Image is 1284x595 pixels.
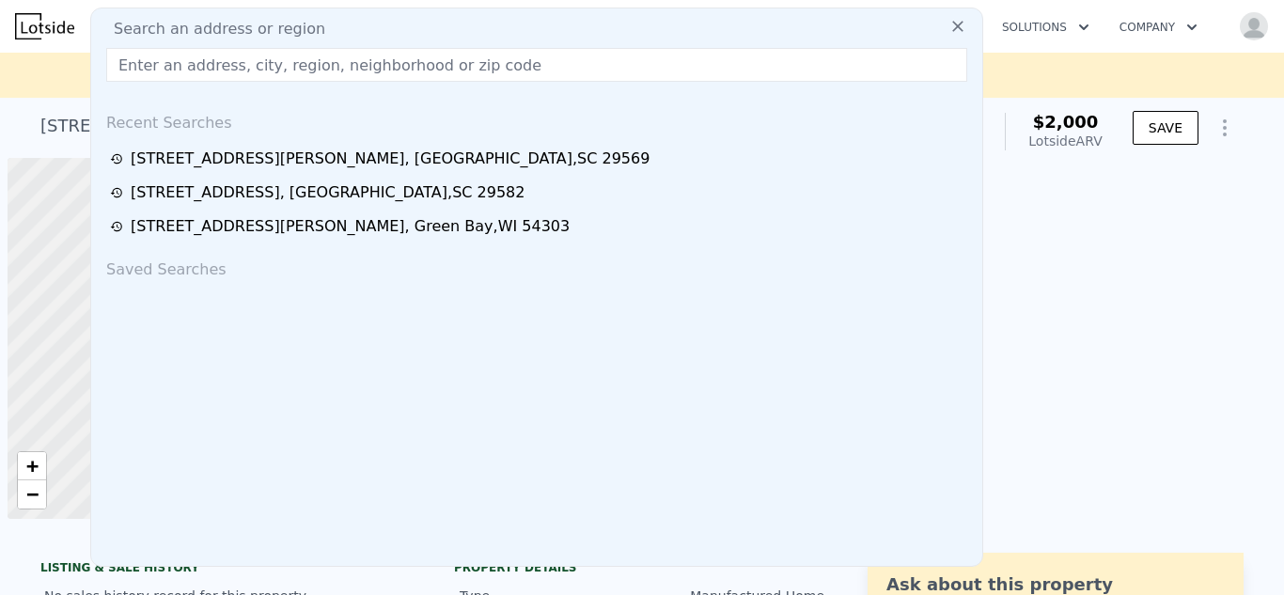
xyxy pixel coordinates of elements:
[131,181,525,204] div: [STREET_ADDRESS] , [GEOGRAPHIC_DATA] , SC 29582
[106,48,967,82] input: Enter an address, city, region, neighborhood or zip code
[110,181,969,204] a: [STREET_ADDRESS], [GEOGRAPHIC_DATA],SC 29582
[131,215,570,238] div: [STREET_ADDRESS][PERSON_NAME] , Green Bay , WI 54303
[99,18,325,40] span: Search an address or region
[1028,132,1102,150] div: Lotside ARV
[15,13,74,39] img: Lotside
[110,148,969,170] a: [STREET_ADDRESS][PERSON_NAME], [GEOGRAPHIC_DATA],SC 29569
[1033,112,1098,132] span: $2,000
[18,480,46,509] a: Zoom out
[40,560,416,579] div: LISTING & SALE HISTORY
[110,215,969,238] a: [STREET_ADDRESS][PERSON_NAME], Green Bay,WI 54303
[26,454,39,478] span: +
[131,148,650,170] div: [STREET_ADDRESS][PERSON_NAME] , [GEOGRAPHIC_DATA] , SC 29569
[1104,10,1213,44] button: Company
[18,452,46,480] a: Zoom in
[987,10,1104,44] button: Solutions
[26,482,39,506] span: −
[40,113,630,139] div: [STREET_ADDRESS][PERSON_NAME] , [GEOGRAPHIC_DATA] , SC 29569
[99,97,975,142] div: Recent Searches
[1206,109,1244,147] button: Show Options
[1133,111,1198,145] button: SAVE
[99,243,975,289] div: Saved Searches
[1239,11,1269,41] img: avatar
[454,560,830,575] div: Property details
